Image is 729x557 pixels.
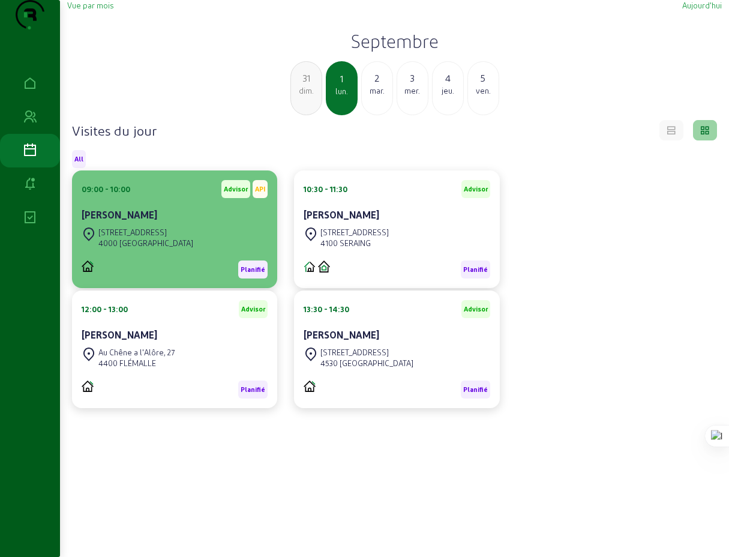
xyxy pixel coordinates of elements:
[98,358,175,369] div: 4400 FLÉMALLE
[82,381,94,392] img: PVELEC
[468,85,499,96] div: ven.
[397,85,428,96] div: mer.
[241,385,265,394] span: Planifié
[291,85,322,96] div: dim.
[362,71,392,85] div: 2
[304,304,349,315] div: 13:30 - 14:30
[433,85,463,96] div: jeu.
[463,385,488,394] span: Planifié
[304,329,379,340] cam-card-title: [PERSON_NAME]
[291,71,322,85] div: 31
[327,86,356,97] div: lun.
[224,185,248,193] span: Advisor
[463,265,488,274] span: Planifié
[304,381,316,392] img: PVELEC
[468,71,499,85] div: 5
[72,122,157,139] h4: Visites du jour
[82,304,128,315] div: 12:00 - 13:00
[82,184,130,194] div: 09:00 - 10:00
[320,358,413,369] div: 4530 [GEOGRAPHIC_DATA]
[320,238,389,248] div: 4100 SERAING
[255,185,265,193] span: API
[433,71,463,85] div: 4
[82,209,157,220] cam-card-title: [PERSON_NAME]
[67,1,113,10] span: Vue par mois
[304,209,379,220] cam-card-title: [PERSON_NAME]
[362,85,392,96] div: mar.
[304,184,347,194] div: 10:30 - 11:30
[327,71,356,86] div: 1
[98,347,175,358] div: Au Chêne a l'Alôre, 27
[98,227,193,238] div: [STREET_ADDRESS]
[320,227,389,238] div: [STREET_ADDRESS]
[397,71,428,85] div: 3
[464,185,488,193] span: Advisor
[82,260,94,272] img: PVELEC
[241,265,265,274] span: Planifié
[82,329,157,340] cam-card-title: [PERSON_NAME]
[304,260,316,272] img: CIME
[682,1,722,10] span: Aujourd'hui
[74,155,83,163] span: All
[464,305,488,313] span: Advisor
[320,347,413,358] div: [STREET_ADDRESS]
[98,238,193,248] div: 4000 [GEOGRAPHIC_DATA]
[67,30,722,52] h2: Septembre
[318,260,330,272] img: CITI
[241,305,265,313] span: Advisor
